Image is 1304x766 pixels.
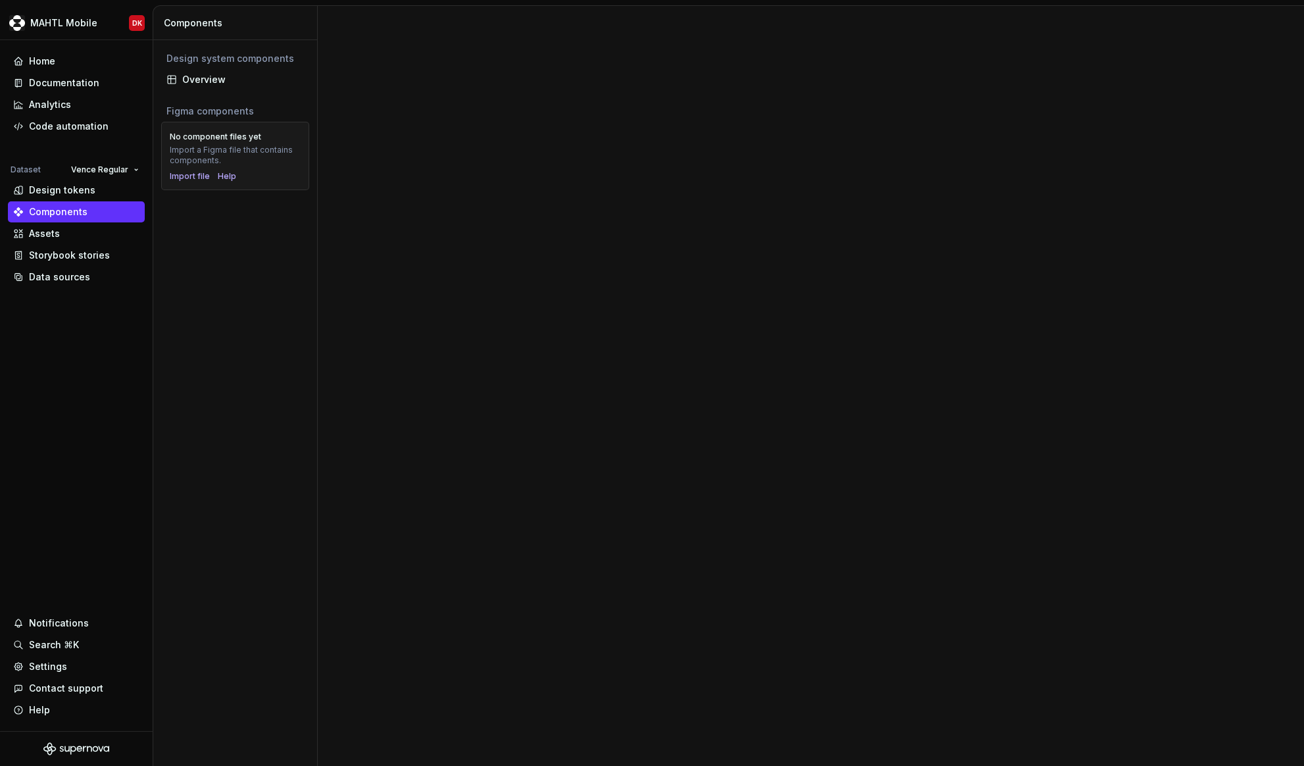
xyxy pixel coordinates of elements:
a: Code automation [8,116,145,137]
div: Code automation [29,120,109,133]
div: Analytics [29,98,71,111]
div: Data sources [29,270,90,284]
div: Figma components [166,105,304,118]
img: 317a9594-9ec3-41ad-b59a-e557b98ff41d.png [9,15,25,31]
a: Data sources [8,267,145,288]
a: Settings [8,656,145,677]
div: Contact support [29,682,103,695]
button: Import file [170,171,210,182]
div: Import a Figma file that contains components. [170,145,301,166]
div: Components [164,16,312,30]
button: Contact support [8,678,145,699]
button: Help [8,700,145,721]
a: Components [8,201,145,222]
a: Assets [8,223,145,244]
span: Vence Regular [71,165,128,175]
div: No component files yet [170,132,261,142]
a: Help [218,171,236,182]
div: Documentation [29,76,99,89]
div: Notifications [29,617,89,630]
div: Components [29,205,88,218]
a: Analytics [8,94,145,115]
div: Help [29,703,50,717]
svg: Supernova Logo [43,742,109,755]
div: MAHTL Mobile [30,16,97,30]
button: Notifications [8,613,145,634]
div: Overview [182,73,304,86]
button: MAHTL MobileDK [3,9,150,37]
div: Dataset [11,165,41,175]
button: Vence Regular [65,161,145,179]
a: Storybook stories [8,245,145,266]
a: Documentation [8,72,145,93]
a: Overview [161,69,309,90]
div: Storybook stories [29,249,110,262]
button: Search ⌘K [8,634,145,655]
a: Design tokens [8,180,145,201]
div: Assets [29,227,60,240]
div: Search ⌘K [29,638,79,651]
a: Home [8,51,145,72]
div: Settings [29,660,67,673]
div: Design system components [166,52,304,65]
div: DK [132,18,142,28]
div: Design tokens [29,184,95,197]
div: Home [29,55,55,68]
